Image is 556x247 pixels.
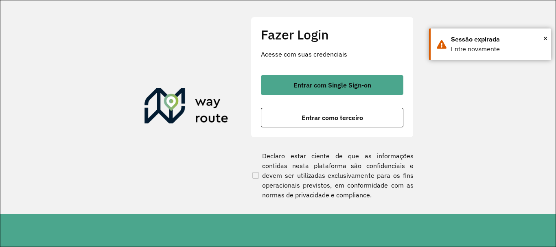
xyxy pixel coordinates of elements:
p: Acesse com suas credenciais [261,49,403,59]
span: × [543,32,547,44]
div: Sessão expirada [451,35,545,44]
button: button [261,75,403,95]
label: Declaro estar ciente de que as informações contidas nesta plataforma são confidenciais e devem se... [251,151,414,200]
button: button [261,108,403,127]
div: Entre novamente [451,44,545,54]
button: Close [543,32,547,44]
img: Roteirizador AmbevTech [144,88,228,127]
h2: Fazer Login [261,27,403,42]
span: Entrar com Single Sign-on [293,82,371,88]
span: Entrar como terceiro [302,114,363,121]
